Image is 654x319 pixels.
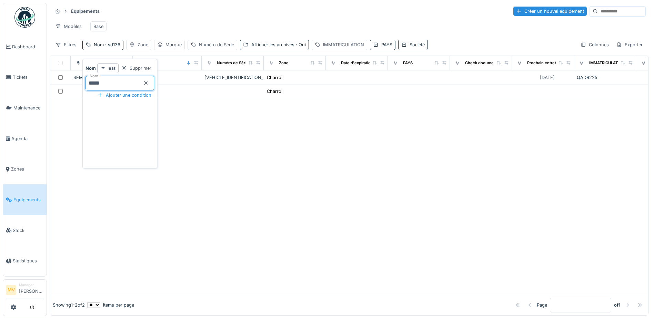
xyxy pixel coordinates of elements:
div: Page [537,302,547,308]
div: SEMI-TRAILER [73,74,130,81]
span: Maintenance [13,105,44,111]
div: [DATE] [540,74,555,81]
span: Équipements [13,196,44,203]
div: Date d'expiration [341,60,373,66]
div: Charroi [267,88,282,95]
span: : Oui [294,42,306,47]
label: Nom [88,73,100,79]
span: Agenda [11,135,44,142]
li: [PERSON_NAME] [19,282,44,297]
div: Filtres [52,40,80,50]
div: Colonnes [577,40,612,50]
span: Tickets [13,74,44,80]
div: Exporter [613,40,646,50]
div: Manager [19,282,44,288]
div: Numéro de Série [217,60,249,66]
div: Supprimer [119,64,154,73]
strong: Nom [85,65,96,71]
div: items per page [88,302,134,308]
span: : sd136 [104,42,120,47]
img: Badge_color-CXgf-gQk.svg [14,7,35,28]
div: Marque [165,41,182,48]
strong: Équipements [68,8,102,14]
div: Base [93,23,103,30]
div: Afficher les archivés [251,41,306,48]
strong: of 1 [614,302,621,308]
div: Charroi [267,74,282,81]
div: IMMATRICULATION [323,41,364,48]
div: Nom [94,41,120,48]
span: Dashboard [12,43,44,50]
div: Ajouter une condition [95,90,154,100]
div: IMMATRICULATION [589,60,625,66]
div: Numéro de Série [199,41,234,48]
div: Société [410,41,425,48]
div: PAYS [403,60,413,66]
div: PAYS [381,41,392,48]
strong: est [109,65,115,71]
span: Statistiques [13,258,44,264]
div: QADR225 [577,74,633,81]
div: Showing 1 - 2 of 2 [53,302,85,308]
div: Créer un nouvel équipement [513,7,587,16]
div: Zone [138,41,148,48]
div: Check document date [465,60,507,66]
div: Zone [279,60,289,66]
span: Stock [13,227,44,234]
div: Modèles [52,21,85,31]
span: Zones [11,166,44,172]
li: MV [6,285,16,295]
div: Prochain entretien [527,60,562,66]
div: [VEHICLE_IDENTIFICATION_NUMBER] [204,74,261,81]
